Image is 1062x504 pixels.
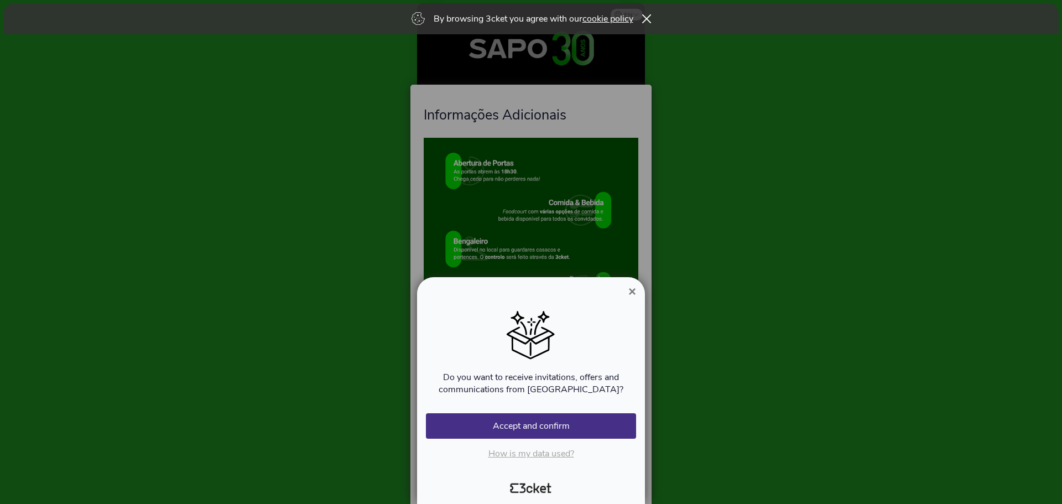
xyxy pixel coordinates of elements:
p: Do you want to receive invitations, offers and communications from [GEOGRAPHIC_DATA]? [426,371,636,396]
button: Accept and confirm [426,413,636,439]
p: How is my data used? [426,448,636,460]
span: × [628,284,636,299]
p: By browsing 3cket you agree with our [434,13,633,25]
a: cookie policy [582,13,633,25]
